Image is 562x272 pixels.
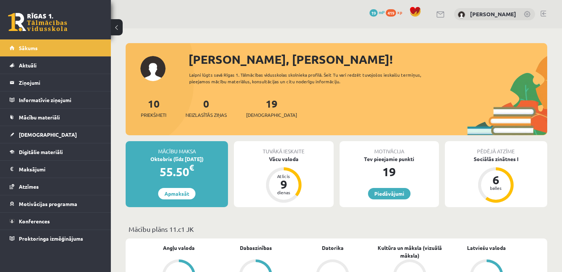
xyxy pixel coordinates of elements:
[19,74,102,91] legend: Ziņojumi
[470,10,516,18] a: [PERSON_NAME]
[246,97,297,119] a: 19[DEMOGRAPHIC_DATA]
[10,91,102,108] a: Informatīvie ziņojumi
[485,186,507,190] div: balles
[240,244,272,252] a: Dabaszinības
[234,155,333,204] a: Vācu valoda Atlicis 9 dienas
[322,244,344,252] a: Datorika
[10,74,102,91] a: Ziņojumi
[126,163,228,181] div: 55.50
[485,174,507,186] div: 6
[10,161,102,178] a: Maksājumi
[445,155,547,163] div: Sociālās zinātnes I
[340,163,439,181] div: 19
[19,62,37,69] span: Aktuāli
[19,200,77,207] span: Motivācijas programma
[458,11,465,18] img: Rūta Indriksone
[163,244,195,252] a: Angļu valoda
[273,174,295,178] div: Atlicis
[141,111,166,119] span: Priekšmeti
[10,178,102,195] a: Atzīmes
[386,9,406,15] a: 419 xp
[340,141,439,155] div: Motivācija
[368,188,411,199] a: Piedāvājumi
[189,162,194,173] span: €
[19,45,38,51] span: Sākums
[371,244,448,259] a: Kultūra un māksla (vizuālā māksla)
[10,109,102,126] a: Mācību materiāli
[10,230,102,247] a: Proktoringa izmēģinājums
[467,244,506,252] a: Latviešu valoda
[340,155,439,163] div: Tev pieejamie punkti
[445,141,547,155] div: Pēdējā atzīme
[397,9,402,15] span: xp
[19,235,83,242] span: Proktoringa izmēģinājums
[188,50,547,68] div: [PERSON_NAME], [PERSON_NAME]!
[129,224,544,234] p: Mācību plāns 11.c1 JK
[10,126,102,143] a: [DEMOGRAPHIC_DATA]
[19,161,102,178] legend: Maksājumi
[234,155,333,163] div: Vācu valoda
[273,178,295,190] div: 9
[19,131,77,138] span: [DEMOGRAPHIC_DATA]
[19,183,39,190] span: Atzīmes
[185,97,227,119] a: 0Neizlasītās ziņas
[10,39,102,56] a: Sākums
[189,72,442,85] div: Laipni lūgts savā Rīgas 1. Tālmācības vidusskolas skolnieka profilā. Šeit Tu vari redzēt tuvojošo...
[369,9,378,17] span: 19
[8,13,67,31] a: Rīgas 1. Tālmācības vidusskola
[379,9,385,15] span: mP
[19,91,102,108] legend: Informatīvie ziņojumi
[185,111,227,119] span: Neizlasītās ziņas
[273,190,295,195] div: dienas
[445,155,547,204] a: Sociālās zinātnes I 6 balles
[234,141,333,155] div: Tuvākā ieskaite
[246,111,297,119] span: [DEMOGRAPHIC_DATA]
[158,188,195,199] a: Apmaksāt
[19,149,63,155] span: Digitālie materiāli
[369,9,385,15] a: 19 mP
[141,97,166,119] a: 10Priekšmeti
[10,213,102,230] a: Konferences
[126,141,228,155] div: Mācību maksa
[10,143,102,160] a: Digitālie materiāli
[10,57,102,74] a: Aktuāli
[10,195,102,212] a: Motivācijas programma
[386,9,396,17] span: 419
[19,114,60,121] span: Mācību materiāli
[126,155,228,163] div: Oktobris (līdz [DATE])
[19,218,50,224] span: Konferences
